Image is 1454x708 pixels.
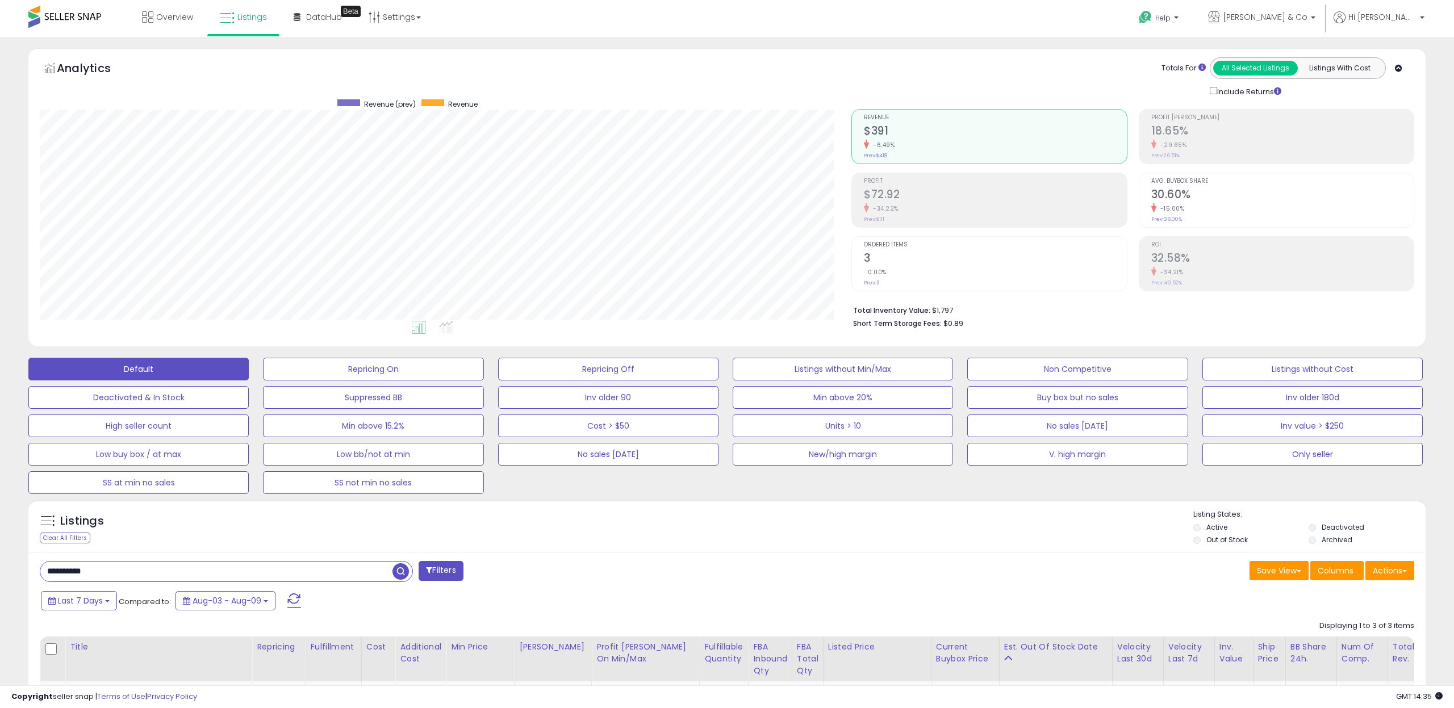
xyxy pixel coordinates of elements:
span: DataHub [306,11,342,23]
button: Listings without Min/Max [733,358,953,380]
small: Prev: 49.52% [1151,279,1182,286]
button: SS not min no sales [263,471,483,494]
div: Min Price [451,641,509,653]
button: Filters [419,561,463,581]
h2: 30.60% [1151,188,1414,203]
div: Title [70,641,247,653]
span: Avg. Buybox Share [1151,178,1414,185]
div: Tooltip anchor [341,6,361,17]
label: Out of Stock [1206,535,1248,544]
span: Revenue [864,115,1126,121]
span: Columns [1318,565,1353,576]
button: Save View [1250,561,1309,580]
div: Clear All Filters [40,533,90,543]
div: Current Buybox Price [936,641,995,665]
b: Short Term Storage Fees: [853,319,942,328]
button: Min above 20% [733,386,953,409]
div: Cost [366,641,391,653]
small: -34.21% [1156,268,1184,277]
small: Prev: 3 [864,279,880,286]
a: Privacy Policy [147,691,197,702]
span: Profit [864,178,1126,185]
i: Get Help [1138,10,1152,24]
span: Listings [237,11,267,23]
label: Active [1206,522,1227,532]
b: Total Inventory Value: [853,305,930,315]
button: Listings without Cost [1202,358,1423,380]
button: Listings With Cost [1297,61,1382,76]
span: Profit [PERSON_NAME] [1151,115,1414,121]
span: Compared to: [119,596,171,607]
span: Ordered Items [864,242,1126,248]
div: seller snap | | [11,692,197,702]
div: BB Share 24h. [1290,641,1332,665]
button: Only seller [1202,443,1423,466]
div: FBA Total Qty [797,641,818,677]
button: Columns [1310,561,1364,580]
span: $0.89 [943,318,963,329]
small: -29.65% [1156,141,1187,149]
div: Listed Price [828,641,926,653]
button: All Selected Listings [1213,61,1298,76]
button: Suppressed BB [263,386,483,409]
strong: Copyright [11,691,53,702]
button: Inv older 90 [498,386,718,409]
button: V. high margin [967,443,1188,466]
button: Inv value > $250 [1202,414,1423,437]
small: -15.00% [1156,204,1185,213]
button: Aug-03 - Aug-09 [176,591,275,610]
span: Overview [156,11,193,23]
h2: 32.58% [1151,252,1414,267]
h2: 18.65% [1151,124,1414,140]
div: Include Returns [1201,85,1295,98]
span: Hi [PERSON_NAME] [1348,11,1417,23]
button: Units > 10 [733,414,953,437]
h5: Listings [60,513,104,529]
h2: 3 [864,252,1126,267]
button: Low bb/not at min [263,443,483,466]
div: Ship Price [1258,641,1281,665]
small: Prev: 26.51% [1151,152,1180,159]
div: Num of Comp. [1342,641,1383,665]
div: Velocity Last 7d [1168,641,1210,665]
button: No sales [DATE] [967,414,1188,437]
small: -6.49% [869,141,895,149]
h5: Analytics [57,60,133,79]
button: SS at min no sales [28,471,249,494]
th: The percentage added to the cost of goods (COGS) that forms the calculator for Min & Max prices. [592,636,700,681]
li: $1,797 [853,303,1406,316]
a: Terms of Use [97,691,145,702]
span: Last 7 Days [58,595,103,606]
button: Buy box but no sales [967,386,1188,409]
div: Inv. value [1219,641,1248,665]
small: Prev: $418 [864,152,887,159]
button: Default [28,358,249,380]
h2: $391 [864,124,1126,140]
div: Velocity Last 30d [1117,641,1159,665]
button: Low buy box / at max [28,443,249,466]
button: Cost > $50 [498,414,718,437]
label: Archived [1322,535,1352,544]
button: Actions [1365,561,1414,580]
small: -34.22% [869,204,899,213]
div: Displaying 1 to 3 of 3 items [1319,621,1414,631]
span: Revenue (prev) [364,99,416,109]
div: Additional Cost [400,641,441,665]
div: Fulfillment [310,641,356,653]
div: Profit [PERSON_NAME] on Min/Max [596,641,695,665]
button: Deactivated & In Stock [28,386,249,409]
div: Total Rev. [1393,641,1434,665]
a: Hi [PERSON_NAME] [1334,11,1424,37]
div: Repricing [257,641,300,653]
span: ROI [1151,242,1414,248]
button: New/high margin [733,443,953,466]
span: [PERSON_NAME] & Co [1223,11,1307,23]
span: Revenue [448,99,478,109]
button: Repricing On [263,358,483,380]
small: 0.00% [864,268,887,277]
button: Non Competitive [967,358,1188,380]
div: Totals For [1161,63,1206,74]
h2: $72.92 [864,188,1126,203]
label: Deactivated [1322,522,1364,532]
div: Est. Out Of Stock Date [1004,641,1108,653]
